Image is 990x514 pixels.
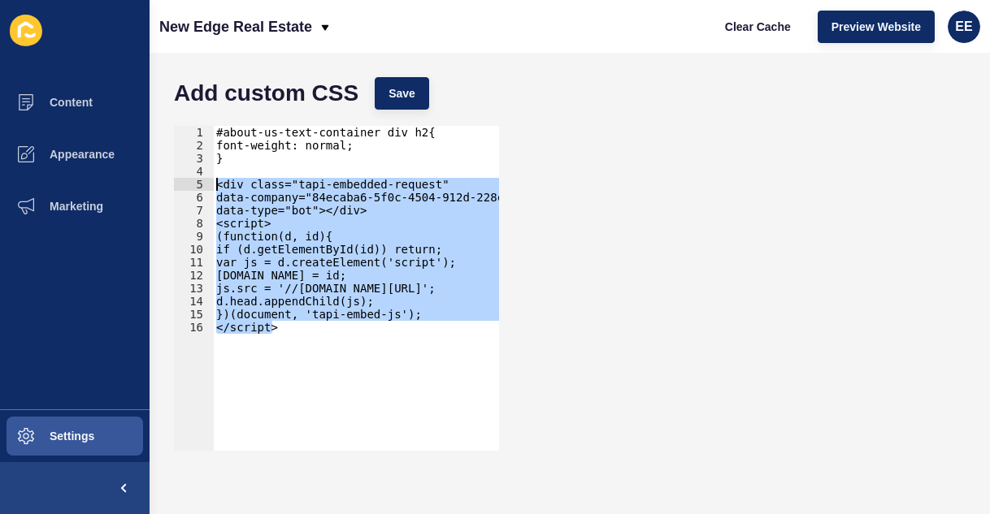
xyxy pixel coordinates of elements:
[174,295,214,308] div: 14
[174,204,214,217] div: 7
[174,152,214,165] div: 3
[389,85,415,102] span: Save
[174,230,214,243] div: 9
[955,19,972,35] span: EE
[832,19,921,35] span: Preview Website
[174,165,214,178] div: 4
[174,243,214,256] div: 10
[174,321,214,334] div: 16
[174,178,214,191] div: 5
[174,217,214,230] div: 8
[159,6,312,47] p: New Edge Real Estate
[174,126,214,139] div: 1
[174,269,214,282] div: 12
[174,139,214,152] div: 2
[725,19,791,35] span: Clear Cache
[174,256,214,269] div: 11
[818,11,935,43] button: Preview Website
[174,282,214,295] div: 13
[711,11,805,43] button: Clear Cache
[174,85,358,102] h1: Add custom CSS
[174,308,214,321] div: 15
[375,77,429,110] button: Save
[174,191,214,204] div: 6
